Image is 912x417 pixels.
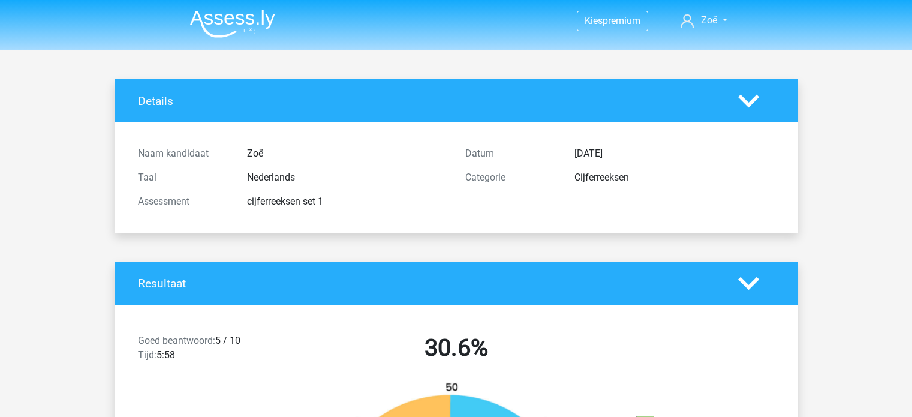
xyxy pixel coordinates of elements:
div: Naam kandidaat [129,146,238,161]
div: Taal [129,170,238,185]
h4: Details [138,94,720,108]
a: Zoë [676,13,732,28]
h4: Resultaat [138,277,720,290]
span: Zoë [701,14,717,26]
span: premium [603,15,640,26]
span: Tijd: [138,349,156,361]
img: Assessly [190,10,275,38]
div: Nederlands [238,170,456,185]
span: Goed beantwoord: [138,335,215,346]
a: Kiespremium [577,13,648,29]
div: Datum [456,146,565,161]
div: cijferreeksen set 1 [238,194,456,209]
div: Zoë [238,146,456,161]
div: 5 / 10 5:58 [129,334,293,367]
div: [DATE] [565,146,784,161]
div: Assessment [129,194,238,209]
span: Kies [585,15,603,26]
h2: 30.6% [302,334,611,362]
div: Categorie [456,170,565,185]
div: Cijferreeksen [565,170,784,185]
